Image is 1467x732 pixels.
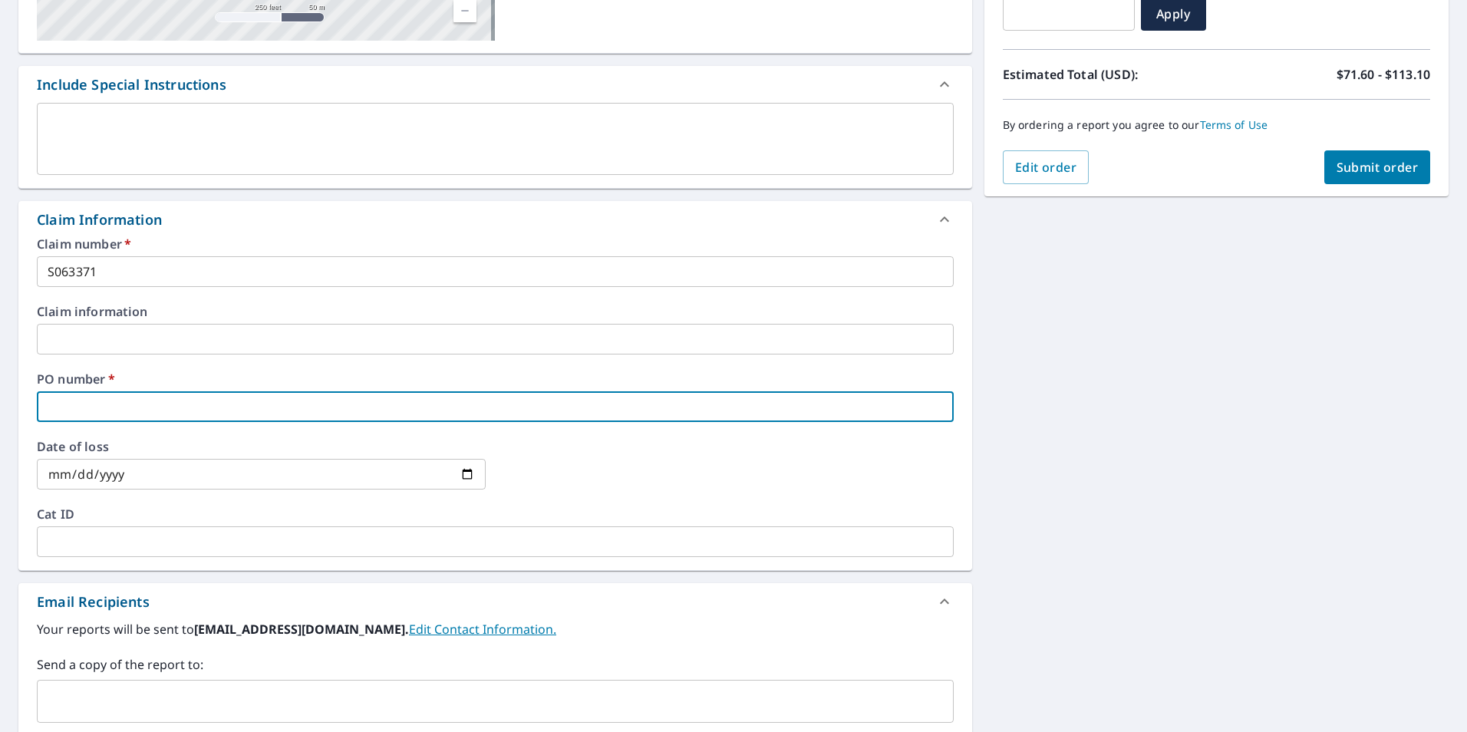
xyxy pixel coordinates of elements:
p: $71.60 - $113.10 [1337,65,1430,84]
div: Email Recipients [37,592,150,612]
button: Submit order [1324,150,1431,184]
label: Date of loss [37,440,486,453]
label: Claim number [37,238,954,250]
label: PO number [37,373,954,385]
span: Submit order [1337,159,1419,176]
button: Edit order [1003,150,1090,184]
div: Claim Information [37,209,162,230]
b: [EMAIL_ADDRESS][DOMAIN_NAME]. [194,621,409,638]
label: Your reports will be sent to [37,620,954,638]
p: By ordering a report you agree to our [1003,118,1430,132]
label: Send a copy of the report to: [37,655,954,674]
span: Apply [1153,5,1194,22]
a: Terms of Use [1200,117,1268,132]
p: Estimated Total (USD): [1003,65,1217,84]
a: EditContactInfo [409,621,556,638]
div: Include Special Instructions [37,74,226,95]
label: Claim information [37,305,954,318]
label: Cat ID [37,508,954,520]
div: Email Recipients [18,583,972,620]
div: Claim Information [18,201,972,238]
div: Include Special Instructions [18,66,972,103]
span: Edit order [1015,159,1077,176]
